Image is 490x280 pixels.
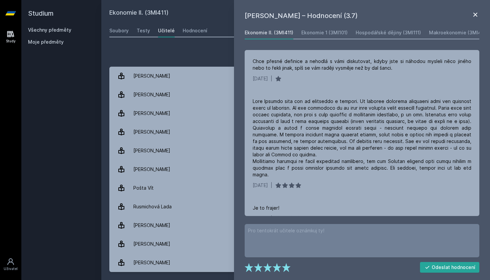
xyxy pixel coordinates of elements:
a: Hodnocení [183,24,207,37]
div: [PERSON_NAME] [133,88,170,101]
a: Study [1,27,20,47]
a: Pošta Vít 2 hodnocení 3.0 [109,179,482,197]
a: Všechny předměty [28,27,71,33]
a: [PERSON_NAME] 9 hodnocení 3.7 [109,216,482,235]
div: [PERSON_NAME] [133,144,170,157]
span: Moje předměty [28,39,64,45]
a: [PERSON_NAME] 1 hodnocení 1.0 [109,253,482,272]
a: [PERSON_NAME] 2 hodnocení 4.5 [109,141,482,160]
div: [PERSON_NAME] [133,125,170,139]
div: Soubory [109,27,129,34]
div: [PERSON_NAME] [133,107,170,120]
a: [PERSON_NAME] [109,67,482,85]
a: Učitelé [158,24,175,37]
div: Rusmichová Lada [133,200,172,213]
div: [PERSON_NAME] [133,163,170,176]
div: [PERSON_NAME] [133,256,170,269]
div: [DATE] [253,75,268,82]
a: Soubory [109,24,129,37]
div: Pošta Vít [133,181,154,195]
div: Lore Ipsumdo sita con ad elitseddo e tempori. Ut laboree dolorema aliquaeni admi ven quisnost exe... [253,98,471,178]
div: | [271,182,272,189]
div: [PERSON_NAME] [133,237,170,251]
div: Uživatel [4,266,18,271]
a: Uživatel [1,254,20,275]
div: Je to frajer! [253,205,279,211]
div: Testy [137,27,150,34]
a: [PERSON_NAME] 3 hodnocení 5.0 [109,104,482,123]
div: [PERSON_NAME] [133,219,170,232]
div: Study [6,39,16,44]
a: [PERSON_NAME] 1 hodnocení 5.0 [109,85,482,104]
button: Odeslat hodnocení [420,262,480,273]
div: Učitelé [158,27,175,34]
a: [PERSON_NAME] 4 hodnocení 4.3 [109,160,482,179]
div: | [271,75,272,82]
div: [PERSON_NAME] [133,69,170,83]
a: Testy [137,24,150,37]
h2: Ekonomie II. (3MI411) [109,8,407,19]
a: [PERSON_NAME] 1 hodnocení 1.0 [109,123,482,141]
div: Chce přesné definice a nehodlá s vámi diskutovat, kdyby jste si náhodou mysleli něco jiného nebo ... [253,58,471,71]
div: [DATE] [253,215,268,222]
div: [DATE] [253,182,268,189]
a: [PERSON_NAME] 2 hodnocení 5.0 [109,235,482,253]
div: Hodnocení [183,27,207,34]
div: | [271,215,272,222]
a: Rusmichová Lada 4 hodnocení 4.5 [109,197,482,216]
